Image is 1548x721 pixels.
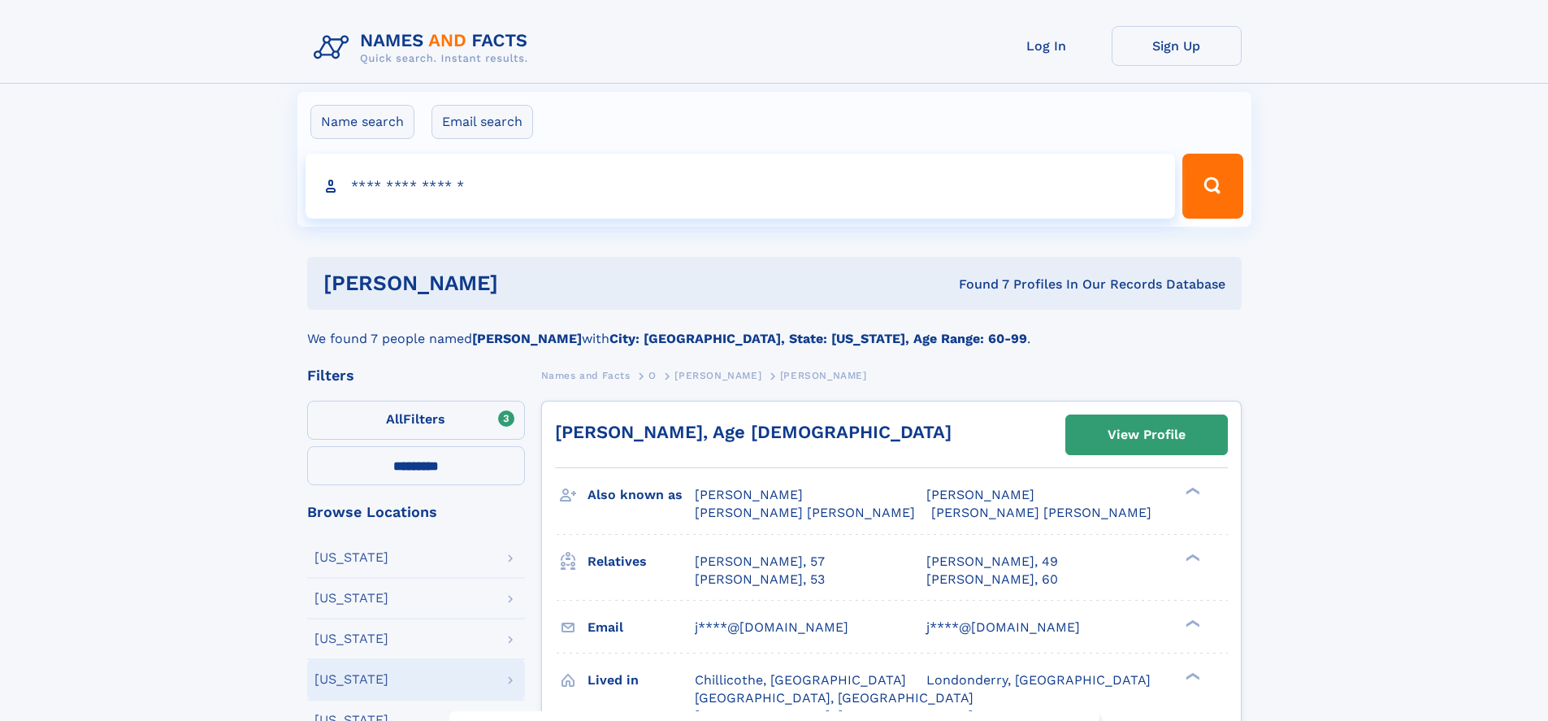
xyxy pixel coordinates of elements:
[926,553,1058,571] a: [PERSON_NAME], 49
[310,105,414,139] label: Name search
[695,672,906,688] span: Chillicothe, [GEOGRAPHIC_DATA]
[1182,154,1242,219] button: Search Button
[695,690,973,706] span: [GEOGRAPHIC_DATA], [GEOGRAPHIC_DATA]
[323,273,729,293] h1: [PERSON_NAME]
[307,368,525,383] div: Filters
[728,276,1225,293] div: Found 7 Profiles In Our Records Database
[1182,552,1201,562] div: ❯
[674,370,761,381] span: [PERSON_NAME]
[307,26,541,70] img: Logo Names and Facts
[314,551,388,564] div: [US_STATE]
[307,401,525,440] label: Filters
[926,487,1034,502] span: [PERSON_NAME]
[307,310,1242,349] div: We found 7 people named with .
[314,592,388,605] div: [US_STATE]
[588,548,695,575] h3: Relatives
[314,673,388,686] div: [US_STATE]
[1182,618,1201,628] div: ❯
[1182,486,1201,497] div: ❯
[695,505,915,520] span: [PERSON_NAME] [PERSON_NAME]
[926,571,1058,589] a: [PERSON_NAME], 60
[982,26,1112,66] a: Log In
[695,487,803,502] span: [PERSON_NAME]
[648,365,657,385] a: O
[780,370,867,381] span: [PERSON_NAME]
[931,505,1151,520] span: [PERSON_NAME] [PERSON_NAME]
[674,365,761,385] a: [PERSON_NAME]
[1112,26,1242,66] a: Sign Up
[307,505,525,519] div: Browse Locations
[588,614,695,641] h3: Email
[1108,416,1186,454] div: View Profile
[1182,671,1201,681] div: ❯
[695,553,825,571] a: [PERSON_NAME], 57
[609,331,1027,346] b: City: [GEOGRAPHIC_DATA], State: [US_STATE], Age Range: 60-99
[695,571,825,589] a: [PERSON_NAME], 53
[306,154,1176,219] input: search input
[1066,415,1227,454] a: View Profile
[431,105,533,139] label: Email search
[926,672,1151,688] span: Londonderry, [GEOGRAPHIC_DATA]
[588,481,695,509] h3: Also known as
[472,331,582,346] b: [PERSON_NAME]
[648,370,657,381] span: O
[555,422,952,442] a: [PERSON_NAME], Age [DEMOGRAPHIC_DATA]
[386,411,403,427] span: All
[541,365,631,385] a: Names and Facts
[314,632,388,645] div: [US_STATE]
[588,667,695,694] h3: Lived in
